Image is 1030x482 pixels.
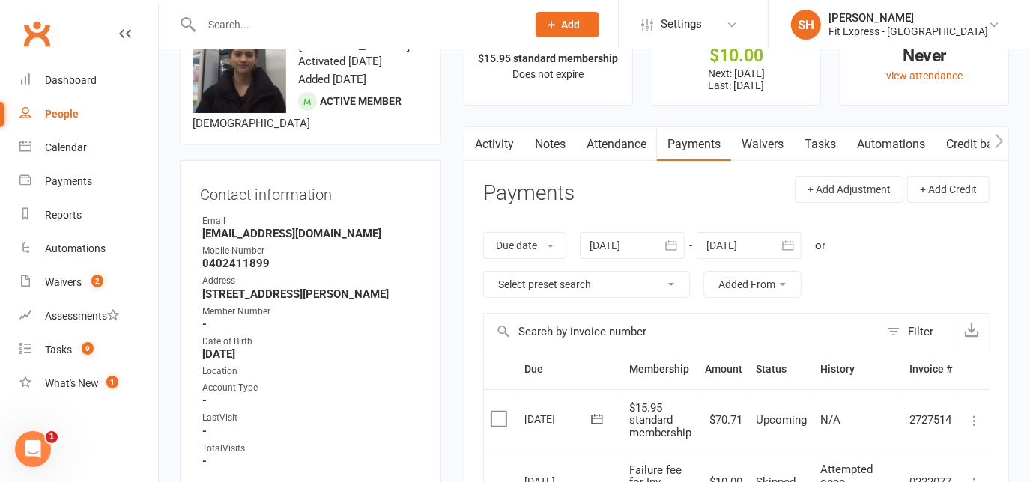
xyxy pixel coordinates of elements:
[19,232,158,266] a: Automations
[15,431,51,467] iframe: Intercom live chat
[45,310,119,322] div: Assessments
[45,209,82,221] div: Reports
[524,407,593,430] div: [DATE]
[19,97,158,131] a: People
[19,266,158,299] a: Waivers 2
[200,180,421,203] h3: Contact information
[703,271,802,298] button: Added From
[202,244,421,258] div: Mobile Number
[828,25,988,38] div: Fit Express - [GEOGRAPHIC_DATA]
[45,175,92,187] div: Payments
[698,389,749,451] td: $70.71
[202,305,421,319] div: Member Number
[193,19,286,113] img: image1658139244.png
[464,127,524,162] a: Activity
[45,74,97,86] div: Dashboard
[524,127,576,162] a: Notes
[629,401,691,439] span: $15.95 standard membership
[45,108,79,120] div: People
[698,350,749,388] th: Amount
[19,165,158,198] a: Payments
[193,117,310,130] span: [DEMOGRAPHIC_DATA]
[731,127,794,162] a: Waivers
[666,67,807,91] p: Next: [DATE] Last: [DATE]
[202,287,421,301] strong: [STREET_ADDRESS][PERSON_NAME]
[907,176,990,203] button: + Add Credit
[484,314,879,350] input: Search by invoice number
[791,10,821,40] div: SH
[666,48,807,64] div: $10.00
[298,73,366,86] time: Added [DATE]
[828,11,988,25] div: [PERSON_NAME]
[536,12,599,37] button: Add
[815,237,825,254] div: or
[202,335,421,349] div: Date of Birth
[19,299,158,333] a: Assessments
[202,274,421,288] div: Address
[45,276,82,288] div: Waivers
[197,14,516,35] input: Search...
[82,342,94,355] span: 9
[202,454,421,468] strong: -
[19,333,158,367] a: Tasks 9
[820,413,840,427] span: N/A
[814,350,903,388] th: History
[202,347,421,361] strong: [DATE]
[45,242,106,254] div: Automations
[106,376,118,388] span: 1
[202,381,421,395] div: Account Type
[512,68,584,80] span: Does not expire
[576,127,657,162] a: Attendance
[18,15,55,52] a: Clubworx
[518,350,622,388] th: Due
[903,350,959,388] th: Invoice #
[202,214,421,228] div: Email
[749,350,814,388] th: Status
[478,52,618,64] strong: $15.95 standard membership
[91,275,103,287] span: 2
[298,55,382,68] time: Activated [DATE]
[45,141,87,153] div: Calendar
[879,314,954,350] button: Filter
[19,198,158,232] a: Reports
[562,19,581,31] span: Add
[202,317,421,331] strong: -
[202,364,421,379] div: Location
[19,131,158,165] a: Calendar
[483,232,566,259] button: Due date
[794,127,846,162] a: Tasks
[908,323,933,341] div: Filter
[45,344,72,356] div: Tasks
[202,411,421,425] div: LastVisit
[202,257,421,270] strong: 0402411899
[202,227,421,240] strong: [EMAIL_ADDRESS][DOMAIN_NAME]
[756,413,807,427] span: Upcoming
[854,48,995,64] div: Never
[202,394,421,407] strong: -
[795,176,903,203] button: + Add Adjustment
[45,377,99,389] div: What's New
[202,424,421,438] strong: -
[661,7,702,41] span: Settings
[320,95,402,107] span: Active member
[46,431,58,443] span: 1
[483,182,575,205] h3: Payments
[622,350,698,388] th: Membership
[903,389,959,451] td: 2727514
[657,127,731,162] a: Payments
[202,442,421,456] div: TotalVisits
[846,127,936,162] a: Automations
[886,70,963,82] a: view attendance
[19,367,158,400] a: What's New1
[19,64,158,97] a: Dashboard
